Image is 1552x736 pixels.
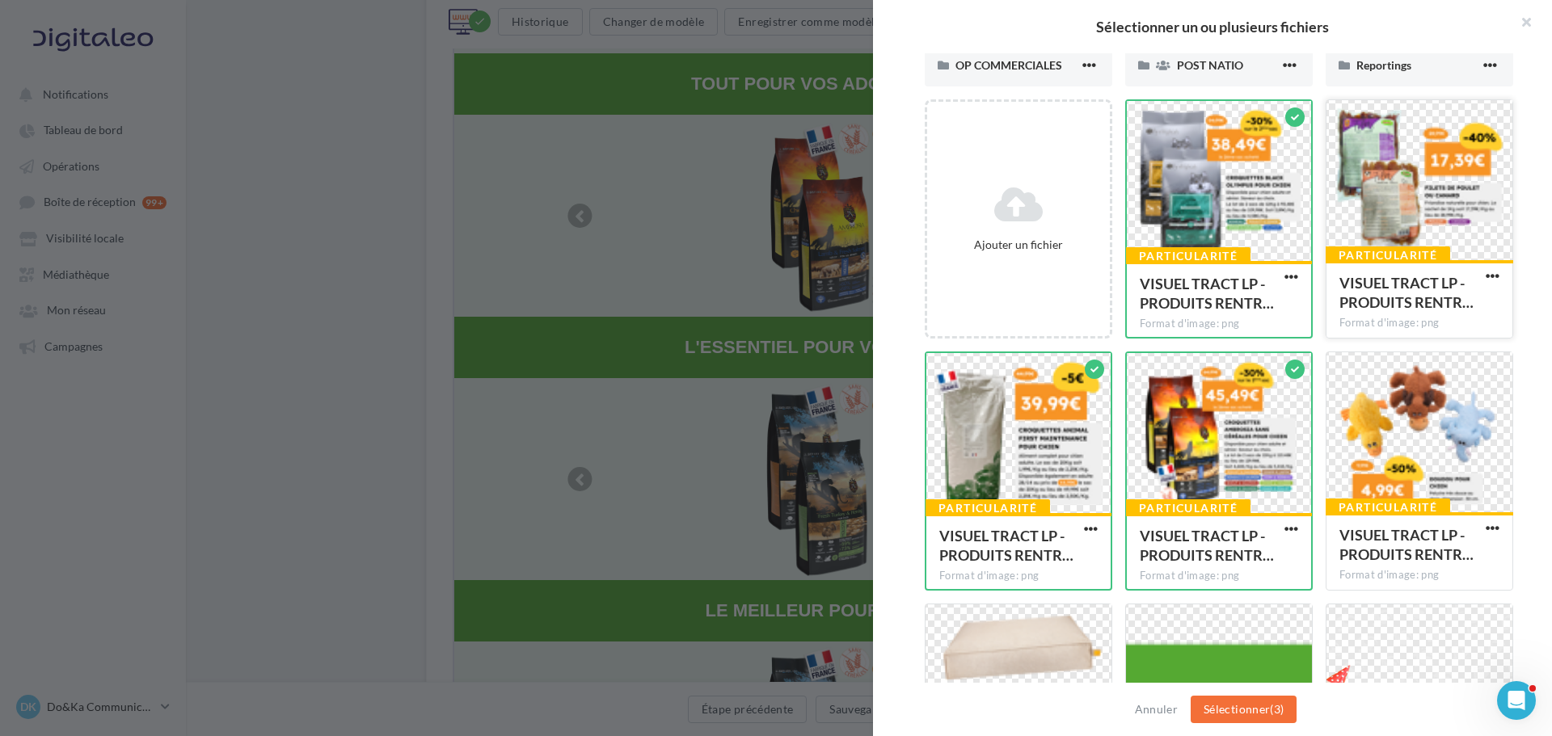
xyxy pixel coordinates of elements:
span: animalerie préférée #contractName# ! [373,263,645,281]
button: Annuler [1128,700,1184,719]
h2: Sélectionner un ou plusieurs fichiers [899,19,1526,34]
strong: 12/10 [483,284,523,302]
div: Particularité [1326,246,1450,264]
a: J'EN PROFITE [371,334,459,348]
div: Particularité [926,499,1050,517]
span: POST NATIO [1177,58,1243,72]
div: Format d'image: png [1339,568,1499,582]
span: (3) [1270,702,1284,716]
span: Rendez-vous du au [306,284,523,302]
span: VISUEL TRACT LP - PRODUITS RENTREE 3 [939,527,1073,564]
div: false [39,402,791,423]
div: Format d'image: png [939,569,1098,583]
span: L'ESSENTIEL POUR VOS FIDÈLES MINOUS [230,665,599,685]
span: NOS PROMOS WOUF [324,154,506,175]
span: OP COMMERCIALES [955,58,1062,72]
div: Particularité [1326,498,1450,516]
div: Format d'image: png [1140,569,1298,583]
span: VISUEL TRACT LP - PRODUITS RENTREE 8 [1339,526,1474,563]
div: Format d'image: png [1140,317,1298,331]
div: Ajouter un fichier [934,237,1103,253]
span: C'est la rentrée dans votre [184,263,373,281]
span: VISUEL TRACT LP - PRODUITS RENTREE 1 [1140,527,1274,564]
span: VISUEL TRACT LP - PRODUITS RENTREE 7 [1339,274,1474,311]
div: Particularité [1126,499,1250,517]
strong: 24/09 [424,284,465,302]
span: Reportings [1356,58,1411,72]
div: Format d'image: png [1339,316,1499,330]
iframe: Intercom live chat [1497,681,1536,720]
span: DE RENTRÉE ! [352,178,477,198]
span: PROFITEZ DE [356,132,473,152]
div: Particularité [1126,247,1250,265]
span: VISUEL TRACT LP - PRODUITS RENTREE 2 [1140,275,1274,312]
img: logo-doetka-bloc-mail-3.png [172,12,657,123]
span: TOUT POUR VOS ADORABLES LOULOUS [237,402,593,422]
button: Sélectionner(3) [1191,696,1297,723]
